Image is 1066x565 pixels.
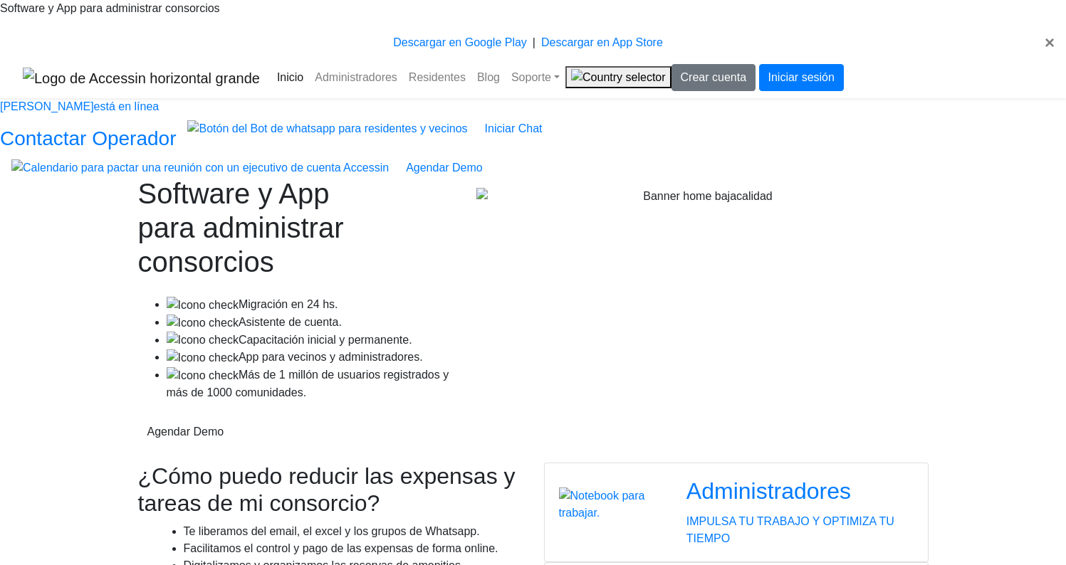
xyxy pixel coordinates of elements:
a: Crear cuenta [672,64,756,91]
div: Administradores [686,477,914,505]
a: Descargar en Google Play [393,36,533,48]
img: Icono check [167,349,239,366]
a: Administradores [309,63,403,92]
img: Icono check [167,297,239,314]
img: Banner home bajacalidad [476,176,929,216]
img: Icono check [167,332,239,349]
li: Facilitamos el control y pago de las expensas de forma online. [184,540,523,557]
h2: ¿Cómo puedo reducir las expensas y tareas de mi consorcio? [138,463,523,517]
li: App para vecinos y administradores. [167,349,455,366]
div: | [393,34,663,51]
button: Close [1045,34,1055,51]
li: Te liberamos del email, el excel y los grupos de Whatsapp. [184,523,523,540]
a: Descargar en App Store [535,36,663,48]
div: Agendar Demo [406,159,483,176]
li: Más de 1 millón de usuarios registrados y más de 1000 comunidades. [167,366,455,401]
span: × [1045,33,1055,52]
p: IMPULSA TU TRABAJO Y OPTIMIZA TU TIEMPO [686,513,914,547]
li: Capacitación inicial y permanente. [167,332,455,349]
a: Iniciar sesión [759,64,844,91]
img: Icono check [167,367,239,384]
img: Notebook para trabajar. [559,487,675,537]
h1: Software y App para administrar consorcios [138,176,455,279]
a: Notebook para trabajar. Administradores IMPULSA TU TRABAJO Y OPTIMIZA TU TIEMPO [544,463,929,562]
li: Migración en 24 hs. [167,296,455,314]
img: Logo de Accessin horizontal grande [23,68,260,89]
a: Agendar Demo [138,418,234,445]
img: Country selector [571,69,666,86]
a: Inicio [271,63,309,92]
a: Soporte [506,63,565,92]
img: Botón del Bot de whatsapp para residentes y vecinos [187,120,467,137]
a: Blog [471,63,506,92]
img: Icono check [167,315,239,332]
div: Iniciar Chat [485,120,543,137]
li: Asistente de cuenta. [167,314,455,332]
a: Residentes [403,63,471,92]
img: Calendario para pactar una reunión con un ejecutivo de cuenta Accessin [11,159,389,176]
